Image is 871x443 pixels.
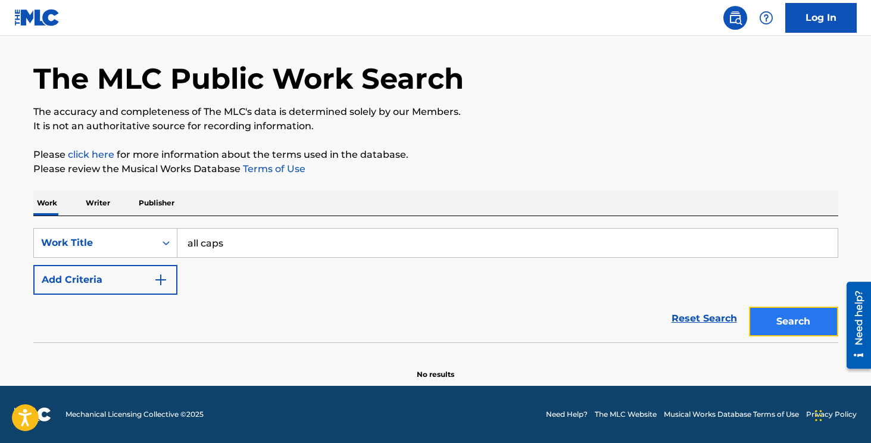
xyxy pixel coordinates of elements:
p: Work [33,191,61,216]
a: The MLC Website [595,409,657,420]
img: logo [14,407,51,422]
p: Please review the Musical Works Database [33,162,838,176]
div: Drag [815,398,822,433]
iframe: Chat Widget [811,386,871,443]
a: Musical Works Database Terms of Use [664,409,799,420]
a: Reset Search [666,305,743,332]
img: search [728,11,742,25]
img: help [759,11,773,25]
a: Terms of Use [241,163,305,174]
h1: The MLC Public Work Search [33,61,464,96]
img: 9d2ae6d4665cec9f34b9.svg [154,273,168,287]
button: Search [749,307,838,336]
a: Privacy Policy [806,409,857,420]
a: Public Search [723,6,747,30]
button: Add Criteria [33,265,177,295]
a: Log In [785,3,857,33]
p: No results [417,355,454,380]
p: Writer [82,191,114,216]
iframe: Resource Center [838,277,871,373]
img: MLC Logo [14,9,60,26]
a: click here [68,149,114,160]
p: It is not an authoritative source for recording information. [33,119,838,133]
span: Mechanical Licensing Collective © 2025 [65,409,204,420]
p: Publisher [135,191,178,216]
p: Please for more information about the terms used in the database. [33,148,838,162]
div: Help [754,6,778,30]
p: The accuracy and completeness of The MLC's data is determined solely by our Members. [33,105,838,119]
a: Need Help? [546,409,588,420]
div: Work Title [41,236,148,250]
form: Search Form [33,228,838,342]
